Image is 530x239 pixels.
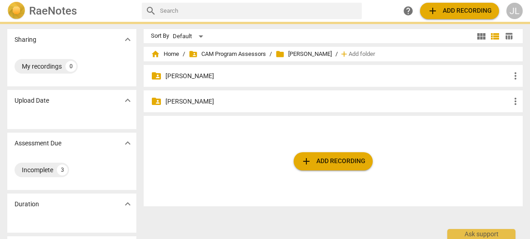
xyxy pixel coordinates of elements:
span: Add recording [301,156,365,167]
p: Assessment Due [15,139,61,148]
div: Sort By [151,33,169,40]
button: Show more [121,94,135,107]
p: Janice Fitzgerald [165,71,510,81]
span: CAM Program Assessors [189,50,266,59]
span: folder_shared [151,70,162,81]
input: Search [160,4,359,18]
button: Table view [502,30,515,43]
div: Ask support [447,229,515,239]
div: 3 [57,164,68,175]
span: expand_more [122,138,133,149]
button: Tile view [475,30,488,43]
span: help [403,5,414,16]
span: add [427,5,438,16]
span: more_vert [510,96,521,107]
span: folder_shared [189,50,198,59]
button: JL [506,3,523,19]
a: Help [400,3,416,19]
button: Upload [420,3,499,19]
p: Upload Date [15,96,49,105]
div: My recordings [22,62,62,71]
span: view_list [490,31,500,42]
button: List view [488,30,502,43]
span: folder_shared [151,96,162,107]
span: Home [151,50,179,59]
span: more_vert [510,70,521,81]
span: expand_more [122,199,133,209]
p: Sharing [15,35,36,45]
span: table_chart [505,32,513,40]
span: / [335,51,338,58]
h2: RaeNotes [29,5,77,17]
div: Default [173,29,206,44]
span: view_module [476,31,487,42]
span: / [270,51,272,58]
div: 0 [65,61,76,72]
span: Add recording [427,5,492,16]
span: add [301,156,312,167]
span: expand_more [122,95,133,106]
span: search [145,5,156,16]
span: / [183,51,185,58]
button: Show more [121,33,135,46]
span: add [340,50,349,59]
span: [PERSON_NAME] [275,50,332,59]
button: Show more [121,136,135,150]
button: Upload [294,152,373,170]
img: Logo [7,2,25,20]
p: Duration [15,199,39,209]
span: folder [275,50,285,59]
button: Show more [121,197,135,211]
span: expand_more [122,34,133,45]
a: LogoRaeNotes [7,2,135,20]
div: Incomplete [22,165,53,174]
p: Laura Stephens-Reed [165,97,510,106]
span: Add folder [349,51,375,58]
span: home [151,50,160,59]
